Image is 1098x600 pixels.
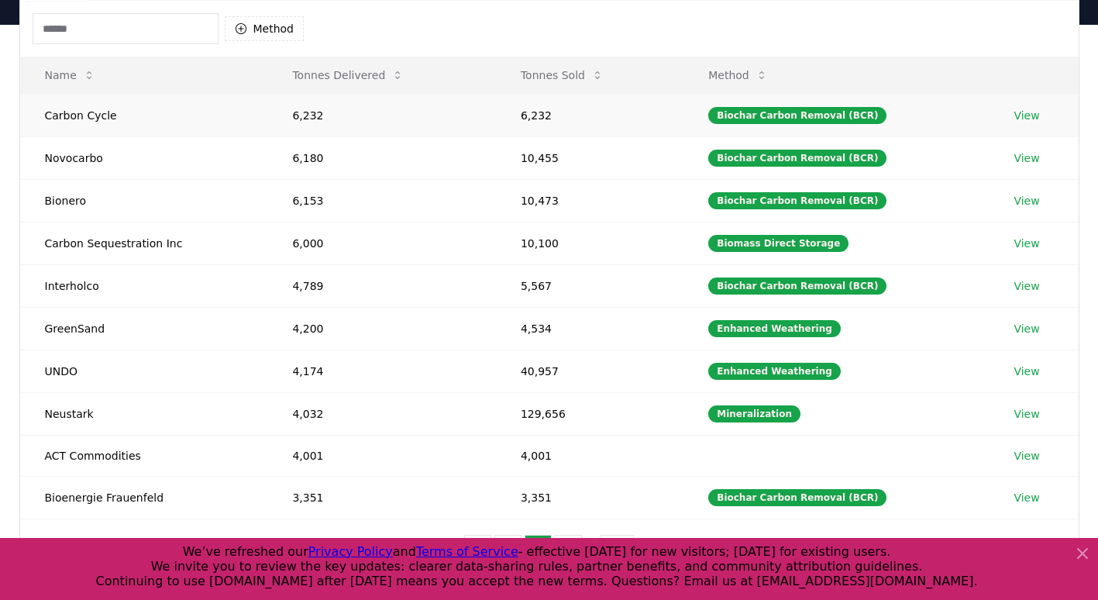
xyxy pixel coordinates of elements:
td: 40,957 [496,350,683,392]
a: View [1014,406,1039,422]
td: Carbon Cycle [20,94,268,136]
td: 6,153 [267,179,495,222]
td: Novocarbo [20,136,268,179]
td: GreenSand [20,307,268,350]
td: Neustark [20,392,268,435]
td: 10,473 [496,179,683,222]
a: View [1014,448,1039,464]
td: Bioenergie Frauenfeld [20,476,268,519]
div: Enhanced Weathering [708,320,841,337]
div: Mineralization [708,405,800,422]
div: Enhanced Weathering [708,363,841,380]
button: next page [637,535,663,566]
td: 6,232 [496,94,683,136]
button: 3 [525,535,552,566]
a: View [1014,108,1039,123]
button: 21 [600,535,634,566]
a: View [1014,321,1039,336]
button: Tonnes Delivered [280,60,416,91]
td: ACT Commodities [20,435,268,476]
td: Interholco [20,264,268,307]
td: Bionero [20,179,268,222]
div: Biochar Carbon Removal (BCR) [708,489,886,506]
td: 10,100 [496,222,683,264]
td: UNDO [20,350,268,392]
button: Name [33,60,108,91]
a: View [1014,150,1039,166]
td: 10,455 [496,136,683,179]
td: 4,001 [496,435,683,476]
button: Tonnes Sold [508,60,616,91]
div: Biomass Direct Storage [708,235,848,252]
button: previous page [435,535,461,566]
button: Method [696,60,780,91]
td: 3,351 [267,476,495,519]
div: Biochar Carbon Removal (BCR) [708,150,886,167]
button: Method [225,16,305,41]
div: Biochar Carbon Removal (BCR) [708,107,886,124]
div: Biochar Carbon Removal (BCR) [708,192,886,209]
button: 4 [555,535,582,566]
a: View [1014,364,1039,379]
button: 2 [494,535,521,566]
td: Carbon Sequestration Inc [20,222,268,264]
td: 5,567 [496,264,683,307]
td: 4,789 [267,264,495,307]
td: 4,174 [267,350,495,392]
a: View [1014,193,1039,209]
a: View [1014,490,1039,505]
a: View [1014,236,1039,251]
div: Biochar Carbon Removal (BCR) [708,278,886,295]
td: 6,180 [267,136,495,179]
td: 129,656 [496,392,683,435]
td: 6,000 [267,222,495,264]
button: 1 [464,535,491,566]
td: 4,032 [267,392,495,435]
td: 6,232 [267,94,495,136]
td: 3,351 [496,476,683,519]
a: View [1014,278,1039,294]
td: 4,534 [496,307,683,350]
td: 4,001 [267,435,495,476]
td: 4,200 [267,307,495,350]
